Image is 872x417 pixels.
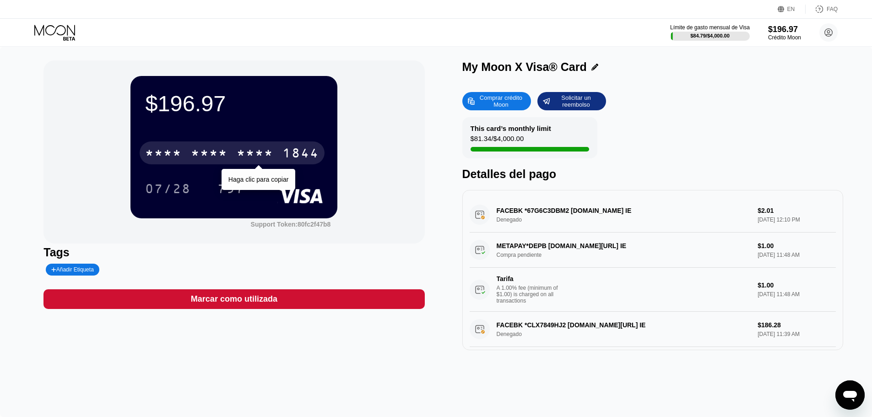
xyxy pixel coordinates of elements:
div: 757 [211,177,252,200]
div: 1844 [282,147,319,162]
div: $84.79 / $4,000.00 [690,33,730,38]
div: Marcar como utilizada [43,289,424,309]
div: This card’s monthly limit [471,125,551,132]
div: $196.97Crédito Moon [768,25,801,41]
div: Solicitar un reembolso [551,94,601,108]
div: Detalles del pago [462,168,843,181]
div: Comprar crédito Moon [462,92,531,110]
div: A 1.00% fee (minimum of $1.00) is charged on all transactions [497,285,565,304]
div: FAQ [806,5,838,14]
div: Support Token: 80fc2f47b8 [251,221,331,228]
div: $196.97 [145,91,323,116]
div: Tags [43,246,424,259]
div: Marcar como utilizada [191,294,277,304]
div: EN [787,6,795,12]
div: Haga clic para copiar [228,176,289,183]
div: [DATE] 11:48 AM [758,291,835,298]
div: Límite de gasto mensual de Visa$84.79/$4,000.00 [670,24,750,41]
div: $81.34 / $4,000.00 [471,135,524,147]
div: TarifaA 1.00% fee (minimum of $1.00) is charged on all transactions$1.00[DATE] 11:48 AM [470,268,836,312]
div: $1.00 [758,282,835,289]
div: $196.97 [768,25,801,34]
div: Límite de gasto mensual de Visa [670,24,750,31]
div: Tarifa [497,275,561,282]
div: 757 [217,183,245,197]
div: Crédito Moon [768,34,801,41]
div: Añadir Etiqueta [46,264,99,276]
div: FAQ [827,6,838,12]
div: 07/28 [145,183,191,197]
div: Support Token:80fc2f47b8 [251,221,331,228]
div: 07/28 [138,177,198,200]
iframe: Botón para iniciar la ventana de mensajería, conversación en curso [835,380,865,410]
div: Solicitar un reembolso [537,92,606,110]
div: EN [778,5,806,14]
div: Añadir Etiqueta [51,266,94,273]
div: My Moon X Visa® Card [462,60,587,74]
div: Comprar crédito Moon [476,94,526,108]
